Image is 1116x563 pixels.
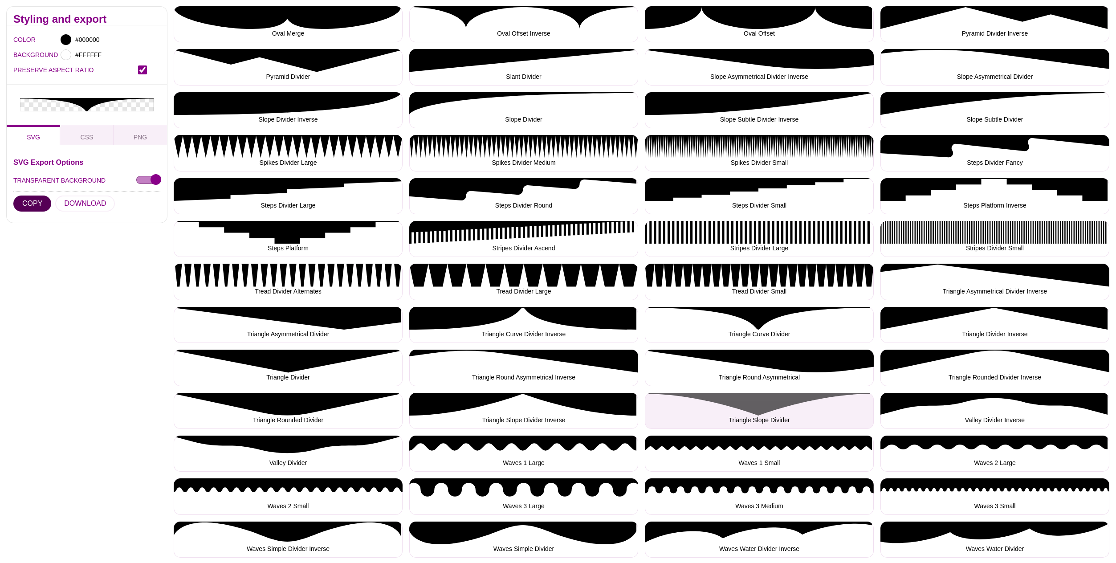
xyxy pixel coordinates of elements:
button: Triangle Asymmetrical Divider Inverse [880,264,1109,300]
button: Pyramid Divider [174,49,403,85]
button: Valley Divider [174,436,403,472]
button: Waves Water Divider Inverse [645,522,874,558]
h3: SVG Export Options [13,159,160,166]
button: Slope Divider Inverse [174,92,403,128]
button: Slope Subtle Divider Inverse [645,92,874,128]
span: CSS [81,134,94,141]
button: Pyramid Divider Inverse [880,6,1109,42]
button: Tread Divider Small [645,264,874,300]
button: Waves 2 Large [880,436,1109,472]
h2: Styling and export [13,16,160,23]
label: PRESERVE ASPECT RATIO [13,64,138,76]
button: PNG [114,125,167,145]
button: Waves Simple Divider Inverse [174,522,403,558]
button: Waves 3 Medium [645,478,874,514]
button: Stripes Divider Ascend [409,221,638,257]
label: BACKGROUND [13,49,24,61]
button: Waves 3 Small [880,478,1109,514]
button: Spikes Divider Small [645,135,874,171]
button: Stripes Divider Large [645,221,874,257]
button: Slope Asymmetrical Divider [880,49,1109,85]
button: Triangle Round Asymmetrical Inverse [409,350,638,386]
button: Steps Divider Small [645,178,874,214]
button: Triangle Rounded Divider Inverse [880,350,1109,386]
button: Triangle Asymmetrical Divider [174,307,403,343]
button: Steps Divider Fancy [880,135,1109,171]
label: TRANSPARENT BACKGROUND [13,175,106,186]
label: COLOR [13,34,24,45]
button: COPY [13,196,51,212]
button: Spikes Divider Large [174,135,403,171]
button: Steps Platform Inverse [880,178,1109,214]
button: Slope Asymmetrical Divider Inverse [645,49,874,85]
button: Triangle Slope Divider [645,393,874,429]
button: Tread Divider Large [409,264,638,300]
button: Waves 1 Small [645,436,874,472]
button: Waves Water Divider [880,522,1109,558]
button: Steps Platform [174,221,403,257]
button: Valley Divider Inverse [880,393,1109,429]
span: PNG [134,134,147,141]
button: Triangle Round Asymmetrical [645,350,874,386]
button: Stripes Divider Small [880,221,1109,257]
button: Steps Divider Round [409,178,638,214]
button: Slant Divider [409,49,638,85]
button: Triangle Slope Divider Inverse [409,393,638,429]
button: Waves 3 Large [409,478,638,514]
button: Triangle Curve Divider [645,307,874,343]
button: Triangle Rounded Divider [174,393,403,429]
button: Waves 2 Small [174,478,403,514]
button: Triangle Curve Divider Inverse [409,307,638,343]
button: Oval Offset Inverse [409,6,638,42]
button: Spikes Divider Medium [409,135,638,171]
button: DOWNLOAD [55,196,115,212]
button: Steps Divider Large [174,178,403,214]
button: Waves Simple Divider [409,522,638,558]
button: CSS [60,125,114,145]
button: Oval Offset [645,6,874,42]
button: Tread Divider Alternates [174,264,403,300]
button: Waves 1 Large [409,436,638,472]
button: Slope Divider [409,92,638,128]
button: Triangle Divider Inverse [880,307,1109,343]
button: Slope Subtle Divider [880,92,1109,128]
button: Oval Merge [174,6,403,42]
button: Triangle Divider [174,350,403,386]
